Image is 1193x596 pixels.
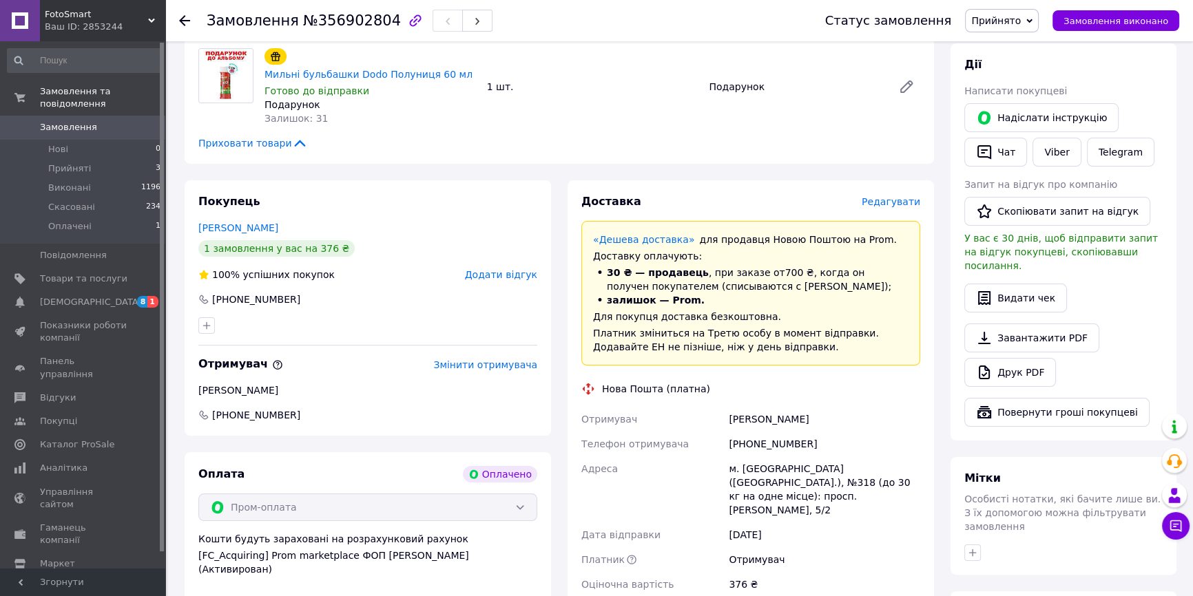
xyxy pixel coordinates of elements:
[45,21,165,33] div: Ваш ID: 2853244
[264,69,473,80] a: Мильні бульбашки Dodo Полуниця 60 мл
[971,15,1021,26] span: Прийнято
[593,249,909,263] div: Доставку оплачують:
[964,358,1056,387] a: Друк PDF
[433,359,537,370] span: Змінити отримувача
[198,357,283,370] span: Отримувач
[207,12,299,29] span: Замовлення
[48,182,91,194] span: Виконані
[40,273,127,285] span: Товари та послуги
[7,48,162,73] input: Пошук
[198,136,308,150] span: Приховати товари
[593,266,909,293] li: , при заказе от 700 ₴ , когда он получен покупателем (списываются с [PERSON_NAME]);
[599,382,714,396] div: Нова Пошта (платна)
[40,121,97,134] span: Замовлення
[40,319,127,344] span: Показники роботи компанії
[593,326,909,354] div: Платник зміниться на Третю особу в момент відправки. Додавайте ЕН не пізніше, ніж у день відправки.
[146,201,160,213] span: 234
[726,522,923,547] div: [DATE]
[964,493,1161,532] span: Особисті нотатки, які бачите лише ви. З їх допомогою можна фільтрувати замовлення
[198,222,278,233] a: [PERSON_NAME]
[40,392,76,404] span: Відгуки
[607,267,709,278] span: 30 ₴ — продавець
[40,355,127,380] span: Панель управління
[964,138,1027,167] button: Чат
[198,532,537,576] div: Кошти будуть зараховані на розрахунковий рахунок
[964,197,1150,226] button: Скопіювати запит на відгук
[211,408,302,422] span: [PHONE_NUMBER]
[48,143,68,156] span: Нові
[48,201,95,213] span: Скасовані
[198,195,260,208] span: Покупець
[212,269,240,280] span: 100%
[198,549,537,576] div: [FC_Acquiring] Prom marketplace ФОП [PERSON_NAME] (Активирован)
[964,85,1067,96] span: Написати покупцеві
[607,295,705,306] span: залишок — Prom.
[726,456,923,522] div: м. [GEOGRAPHIC_DATA] ([GEOGRAPHIC_DATA].), №318 (до 30 кг на одне місце): просп. [PERSON_NAME], 5/2
[964,398,1150,427] button: Повернути гроші покупцеві
[198,383,537,397] div: [PERSON_NAME]
[40,522,127,546] span: Гаманець компанії
[581,554,625,565] span: Платник
[703,77,887,96] div: Подарунок
[726,547,923,572] div: Отримувач
[179,14,190,28] div: Повернутися назад
[862,196,920,207] span: Редагувати
[581,195,641,208] span: Доставка
[198,467,245,480] span: Оплата
[40,557,75,570] span: Маркет
[893,73,920,100] a: Редагувати
[211,292,302,306] div: [PHONE_NUMBER]
[581,579,674,590] span: Оціночна вартість
[156,162,160,175] span: 3
[964,471,1001,485] span: Мітки
[48,220,92,233] span: Оплачені
[40,296,142,308] span: [DEMOGRAPHIC_DATA]
[581,414,637,425] span: Отримувач
[726,432,923,456] div: [PHONE_NUMBER]
[726,407,923,432] div: [PERSON_NAME]
[40,249,107,262] span: Повідомлення
[264,85,369,96] span: Готово до відправки
[156,220,160,233] span: 1
[137,296,148,308] span: 8
[147,296,158,308] span: 1
[40,486,127,511] span: Управління сайтом
[264,113,328,124] span: Залишок: 31
[156,143,160,156] span: 0
[964,58,982,71] span: Дії
[40,438,114,451] span: Каталог ProSale
[1033,138,1081,167] a: Viber
[593,233,909,246] div: для продавця Новою Поштою на Prom.
[303,12,401,29] span: №356902804
[463,466,537,482] div: Оплачено
[593,234,694,245] a: «Дешева доставка»
[199,49,253,103] img: Мильні бульбашки Dodo Полуниця 60 мл
[964,179,1117,190] span: Запит на відгук про компанію
[581,438,689,449] span: Телефон отримувача
[1087,138,1154,167] a: Telegram
[264,98,476,111] div: Подарунок
[40,415,77,427] span: Покупці
[40,462,87,474] span: Аналітика
[593,310,909,323] div: Для покупця доставка безкоштовна.
[198,240,355,257] div: 1 замовлення у вас на 376 ₴
[581,529,661,540] span: Дата відправки
[40,85,165,110] span: Замовлення та повідомлення
[964,284,1067,312] button: Видати чек
[48,162,91,175] span: Прийняті
[481,77,704,96] div: 1 шт.
[1052,10,1179,31] button: Замовлення виконано
[198,268,335,281] div: успішних покупок
[45,8,148,21] span: FotoSmart
[1064,16,1168,26] span: Замовлення виконано
[581,463,618,474] span: Адреса
[465,269,537,280] span: Додати відгук
[964,103,1119,132] button: Надіслати інструкцію
[141,182,160,194] span: 1196
[1162,512,1190,540] button: Чат з покупцем
[964,323,1099,352] a: Завантажити PDF
[964,233,1158,271] span: У вас є 30 днів, щоб відправити запит на відгук покупцеві, скопіювавши посилання.
[825,14,952,28] div: Статус замовлення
